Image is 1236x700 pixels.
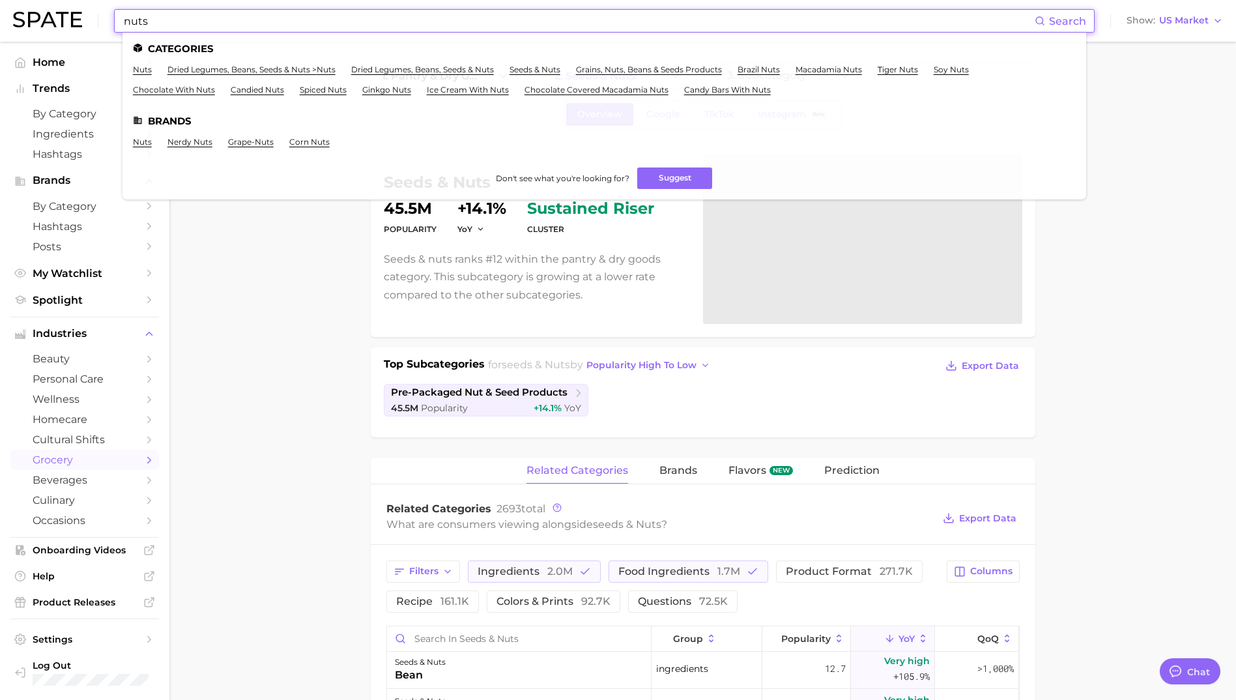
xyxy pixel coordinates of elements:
[10,430,159,450] a: cultural shifts
[391,402,418,414] span: 45.5m
[386,561,460,583] button: Filters
[10,237,159,257] a: Posts
[527,222,654,237] dt: cluster
[10,104,159,124] a: by Category
[618,566,740,577] span: food ingredients
[576,65,722,74] a: grains, nuts, beans & seeds products
[33,56,137,68] span: Home
[133,43,1076,54] li: Categories
[825,661,846,677] span: 12.7
[496,173,629,183] span: Don't see what you're looking for?
[10,324,159,343] button: Industries
[33,393,137,405] span: wellness
[10,540,159,560] a: Onboarding Videos
[33,454,137,466] span: grocery
[884,653,930,669] span: Very high
[738,65,780,74] a: brazil nuts
[659,465,697,476] span: brands
[583,357,714,374] button: popularity high to low
[391,386,568,399] span: pre-packaged nut & seed products
[10,216,159,237] a: Hashtags
[387,626,651,651] input: Search in seeds & nuts
[10,369,159,389] a: personal care
[386,516,934,533] div: What are consumers viewing alongside ?
[1127,17,1155,24] span: Show
[10,592,159,612] a: Product Releases
[33,544,137,556] span: Onboarding Videos
[33,83,137,95] span: Trends
[10,389,159,409] a: wellness
[409,566,438,577] span: Filters
[228,137,274,147] a: grape-nuts
[534,402,562,414] span: +14.1%
[478,566,573,577] span: ingredients
[656,661,708,677] span: ingredients
[637,168,712,189] button: Suggest
[962,360,1019,372] span: Export Data
[384,384,589,416] a: pre-packaged nut & seed products45.5m Popularity+14.1% YoY
[942,357,1022,375] button: Export Data
[10,566,159,586] a: Help
[384,357,485,376] h1: Top Subcategories
[786,566,913,577] span: product format
[351,65,494,74] a: dried legumes, beans, seeds & nuts
[977,634,999,644] span: QoQ
[33,328,137,340] span: Industries
[33,514,137,527] span: occasions
[510,65,560,74] a: seeds & nuts
[133,115,1076,126] li: Brands
[769,466,793,475] span: new
[586,360,697,371] span: popularity high to low
[231,85,284,95] a: candied nuts
[384,201,437,216] dd: 45.5m
[10,490,159,510] a: culinary
[33,241,137,253] span: Posts
[10,450,159,470] a: grocery
[33,660,201,671] span: Log Out
[781,634,831,644] span: Popularity
[33,128,137,140] span: Ingredients
[970,566,1013,577] span: Columns
[167,137,212,147] a: nerdy nuts
[13,12,82,27] img: SPATE
[893,669,930,684] span: +105.9%
[10,409,159,430] a: homecare
[395,667,446,683] div: bean
[10,630,159,649] a: Settings
[564,402,581,414] span: YoY
[362,85,411,95] a: ginkgo nuts
[133,85,215,95] a: chocolate with nuts
[427,85,509,95] a: ice cream with nuts
[395,654,446,670] div: seeds & nuts
[167,65,336,74] a: dried legumes, beans, seeds & nuts >nuts
[10,263,159,284] a: My Watchlist
[33,108,137,120] span: by Category
[33,200,137,212] span: by Category
[386,503,491,515] span: Related Categories
[10,349,159,369] a: beauty
[33,175,137,186] span: Brands
[652,626,762,652] button: group
[496,503,521,515] span: 2693
[878,65,918,74] a: tiger nuts
[33,570,137,582] span: Help
[940,509,1019,527] button: Export Data
[934,65,969,74] a: soy nuts
[638,596,728,607] span: questions
[440,595,469,607] span: 161.1k
[33,373,137,385] span: personal care
[851,626,935,652] button: YoY
[947,561,1019,583] button: Columns
[384,222,437,237] dt: Popularity
[33,634,137,645] span: Settings
[122,10,1035,32] input: Search here for a brand, industry, or ingredient
[396,596,469,607] span: recipe
[898,634,915,644] span: YoY
[10,124,159,144] a: Ingredients
[289,137,330,147] a: corn nuts
[33,433,137,446] span: cultural shifts
[10,470,159,490] a: beverages
[935,626,1018,652] button: QoQ
[33,494,137,506] span: culinary
[593,518,661,531] span: seeds & nuts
